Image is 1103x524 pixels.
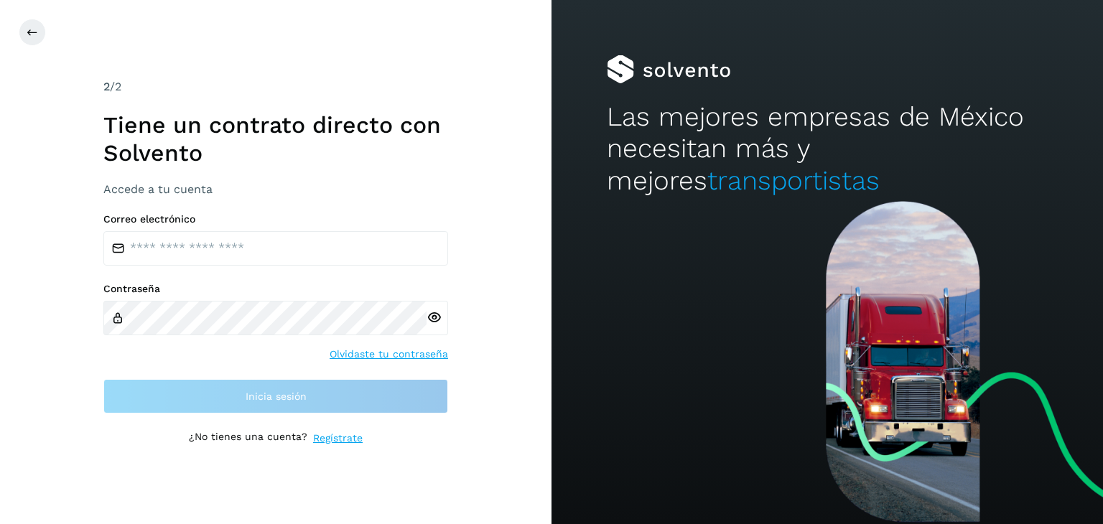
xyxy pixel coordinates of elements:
[313,431,363,446] a: Regístrate
[103,182,448,196] h3: Accede a tu cuenta
[707,165,880,196] span: transportistas
[103,213,448,225] label: Correo electrónico
[103,283,448,295] label: Contraseña
[330,347,448,362] a: Olvidaste tu contraseña
[607,101,1048,197] h2: Las mejores empresas de México necesitan más y mejores
[246,391,307,401] span: Inicia sesión
[103,78,448,95] div: /2
[103,111,448,167] h1: Tiene un contrato directo con Solvento
[189,431,307,446] p: ¿No tienes una cuenta?
[103,80,110,93] span: 2
[103,379,448,413] button: Inicia sesión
